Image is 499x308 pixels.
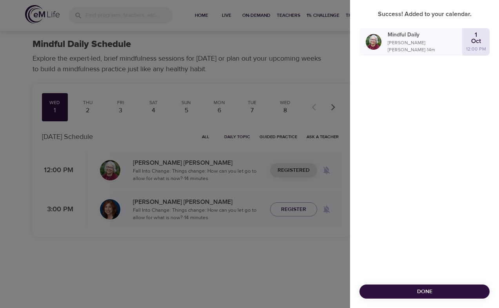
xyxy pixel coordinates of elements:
button: Done [359,285,490,299]
p: Success! Added to your calendar. [359,9,490,19]
span: Done [366,287,483,297]
p: [PERSON_NAME] [PERSON_NAME] · 14 m [388,39,462,53]
p: 12:00 PM [466,45,486,52]
p: 1 [475,32,477,38]
p: Mindful Daily [388,31,462,39]
img: Bernice_Moore_min.jpg [366,34,381,50]
p: Oct [471,38,481,44]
